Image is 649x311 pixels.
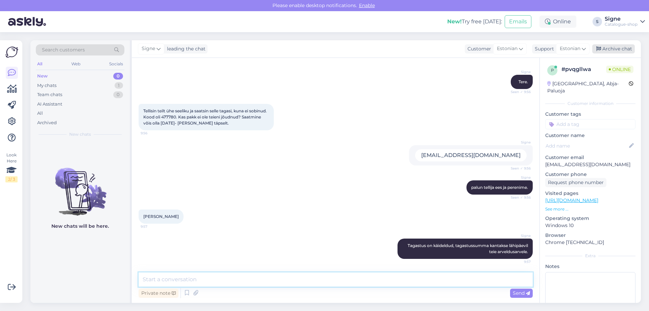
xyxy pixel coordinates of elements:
span: p [551,68,554,73]
img: No chats [30,156,130,217]
div: Web [70,60,82,68]
span: palun tellija ees ja perenime. [471,185,528,190]
p: Customer phone [545,171,635,178]
p: Customer tags [545,111,635,118]
span: Signe [505,140,531,145]
span: Seen ✓ 9:56 [505,195,531,200]
div: Extra [545,253,635,259]
span: New chats [69,131,91,137]
div: Private note [139,289,178,298]
div: Customer information [545,101,635,107]
span: Signe [142,45,155,52]
span: [PERSON_NAME] [143,214,179,219]
div: Support [532,45,554,52]
div: [EMAIL_ADDRESS][DOMAIN_NAME] [415,149,527,161]
div: Request phone number [545,178,606,187]
div: S [593,17,602,26]
a: [URL][DOMAIN_NAME] [545,197,598,203]
span: Seen ✓ 9:56 [505,89,531,94]
span: Send [513,290,530,296]
div: Socials [108,60,124,68]
div: Archive chat [592,44,635,53]
span: Signe [505,175,531,180]
div: Archived [37,119,57,126]
div: All [36,60,44,68]
input: Add a tag [545,119,635,129]
span: 9:57 [141,224,166,229]
input: Add name [546,142,628,150]
span: Signe [505,233,531,238]
p: See more ... [545,206,635,212]
div: # pvqgllwa [561,65,606,73]
span: Estonian [560,45,580,52]
span: Tellisin teilt ühe seeliku ja saatsin selle tagasi, kuna ei sobinud. Kood oli 477780. Kas pakk ei... [143,108,268,126]
div: 1 [115,82,123,89]
span: Seen ✓ 9:56 [505,166,531,171]
button: Emails [505,15,531,28]
p: Windows 10 [545,222,635,229]
div: Catalogue-shop [605,22,638,27]
p: Customer name [545,132,635,139]
img: Askly Logo [5,46,18,59]
p: New chats will be here. [51,223,109,230]
div: Try free [DATE]: [447,18,502,26]
span: 9:57 [505,259,531,264]
div: 0 [113,91,123,98]
div: [GEOGRAPHIC_DATA], Abja-Paluoja [547,80,629,94]
span: Search customers [42,46,85,53]
p: Notes [545,263,635,270]
div: Team chats [37,91,62,98]
div: My chats [37,82,56,89]
p: [EMAIL_ADDRESS][DOMAIN_NAME] [545,161,635,168]
div: leading the chat [164,45,206,52]
span: Enable [357,2,377,8]
span: Tere. [519,79,528,84]
div: Look Here [5,152,18,182]
p: Browser [545,232,635,239]
p: Operating system [545,215,635,222]
b: New! [447,18,462,25]
span: Signe [505,69,531,74]
span: Online [606,66,633,73]
div: AI Assistant [37,101,62,108]
span: 9:56 [141,131,166,136]
span: Estonian [497,45,518,52]
div: Online [539,16,576,28]
div: New [37,73,48,80]
p: Customer email [545,154,635,161]
div: Signe [605,16,638,22]
span: Tagastus on käideldud, tagastussumma kantakse lähipäevil teie arveldusarvele. [408,243,529,254]
p: Visited pages [545,190,635,197]
a: SigneCatalogue-shop [605,16,645,27]
div: All [37,110,43,117]
div: 0 [113,73,123,80]
div: Customer [465,45,491,52]
p: Chrome [TECHNICAL_ID] [545,239,635,246]
div: 2 / 3 [5,176,18,182]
